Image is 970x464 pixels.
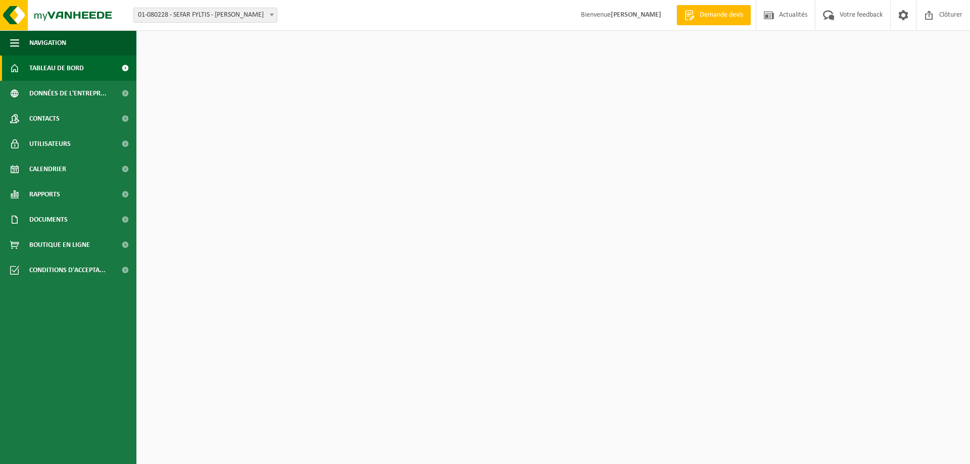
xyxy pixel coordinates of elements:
[29,81,107,106] span: Données de l'entrepr...
[29,257,106,283] span: Conditions d'accepta...
[29,207,68,232] span: Documents
[29,106,60,131] span: Contacts
[29,30,66,56] span: Navigation
[611,11,661,19] strong: [PERSON_NAME]
[676,5,751,25] a: Demande devis
[29,56,84,81] span: Tableau de bord
[29,232,90,257] span: Boutique en ligne
[697,10,746,20] span: Demande devis
[29,182,60,207] span: Rapports
[29,157,66,182] span: Calendrier
[133,8,277,23] span: 01-080228 - SEFAR FYLTIS - BILLY BERCLAU
[29,131,71,157] span: Utilisateurs
[134,8,277,22] span: 01-080228 - SEFAR FYLTIS - BILLY BERCLAU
